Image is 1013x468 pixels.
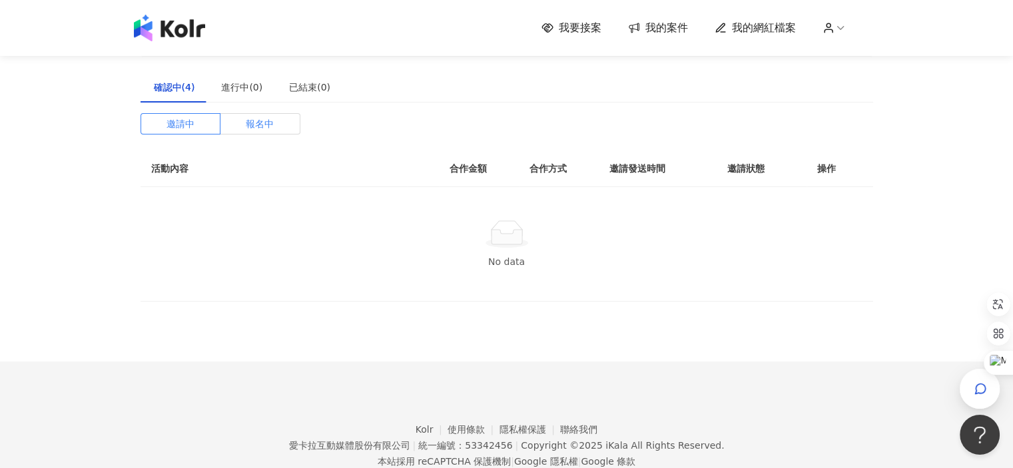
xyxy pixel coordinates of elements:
[416,424,448,435] a: Kolr
[511,456,514,467] span: |
[221,80,262,95] div: 進行中(0)
[521,440,724,451] div: Copyright © 2025 All Rights Reserved.
[439,150,519,187] th: 合作金額
[154,80,195,95] div: 確認中(4)
[519,150,599,187] th: 合作方式
[628,21,688,35] a: 我的案件
[134,15,205,41] img: logo
[448,424,500,435] a: 使用條款
[732,21,796,35] span: 我的網紅檔案
[514,456,578,467] a: Google 隱私權
[717,150,806,187] th: 邀請狀態
[715,21,796,35] a: 我的網紅檔案
[559,21,601,35] span: 我要接案
[599,150,717,187] th: 邀請發送時間
[515,440,518,451] span: |
[141,150,407,187] th: 活動內容
[288,440,410,451] div: 愛卡拉互動媒體股份有限公司
[960,415,1000,455] iframe: Help Scout Beacon - Open
[500,424,561,435] a: 隱私權保護
[246,114,274,134] span: 報名中
[157,254,857,269] div: No data
[560,424,597,435] a: 聯絡我們
[412,440,416,451] span: |
[167,114,194,134] span: 邀請中
[605,440,628,451] a: iKala
[578,456,581,467] span: |
[581,456,635,467] a: Google 條款
[418,440,512,451] div: 統一編號：53342456
[807,150,873,187] th: 操作
[289,80,330,95] div: 已結束(0)
[541,21,601,35] a: 我要接案
[645,21,688,35] span: 我的案件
